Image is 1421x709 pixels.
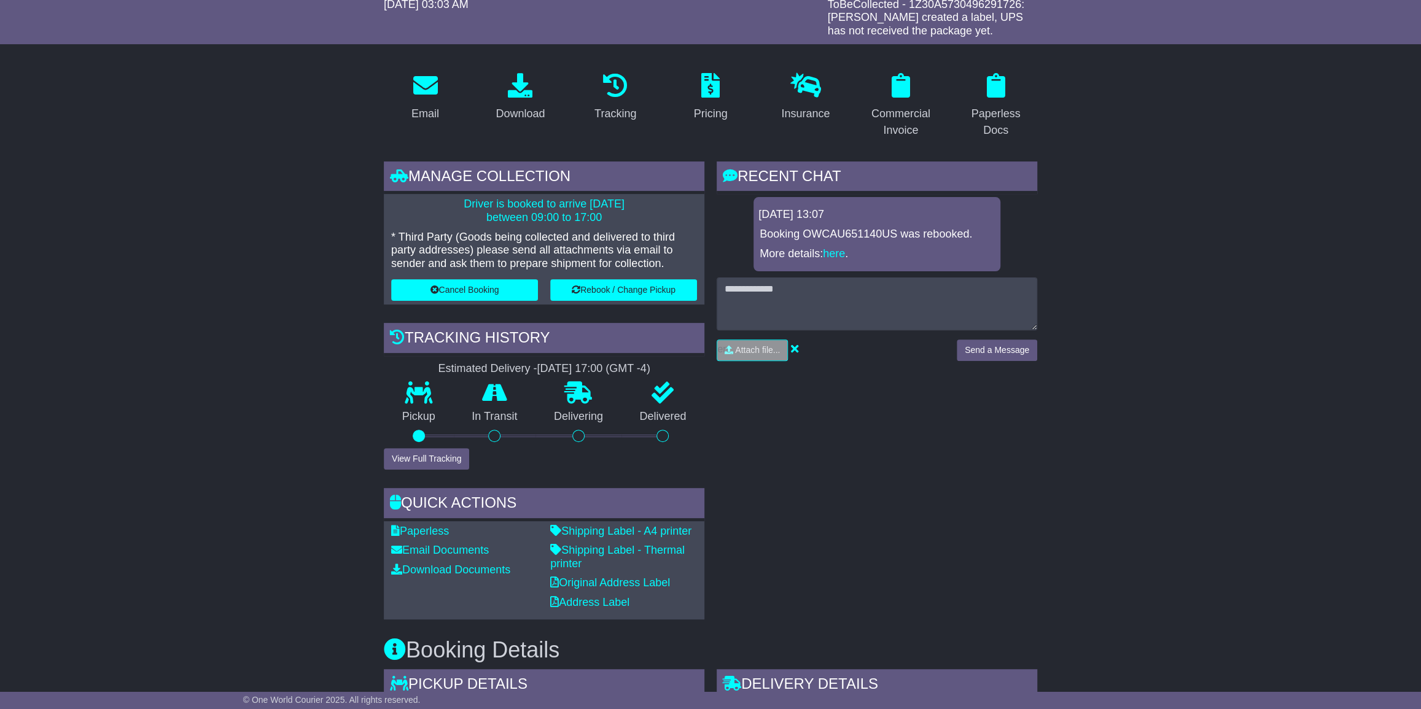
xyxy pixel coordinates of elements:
a: Address Label [550,596,629,608]
a: Commercial Invoice [859,69,942,143]
div: RECENT CHAT [717,161,1037,195]
p: Delivering [535,410,621,424]
a: Shipping Label - Thermal printer [550,544,685,570]
div: Pickup Details [384,669,704,702]
div: Quick Actions [384,488,704,521]
a: Paperless Docs [954,69,1037,143]
a: Email [403,69,447,126]
div: Pricing [693,106,727,122]
div: Estimated Delivery - [384,362,704,376]
div: [DATE] 17:00 (GMT -4) [537,362,650,376]
div: Download [496,106,545,122]
div: Commercial Invoice [867,106,934,139]
a: Download Documents [391,564,510,576]
p: In Transit [454,410,536,424]
p: More details: . [760,247,994,261]
a: here [823,247,845,260]
a: Shipping Label - A4 printer [550,525,691,537]
span: © One World Courier 2025. All rights reserved. [243,695,421,705]
div: Delivery Details [717,669,1037,702]
a: Download [488,69,553,126]
div: Tracking history [384,323,704,356]
p: * Third Party (Goods being collected and delivered to third party addresses) please send all atta... [391,231,697,271]
div: Insurance [781,106,830,122]
p: Driver is booked to arrive [DATE] between 09:00 to 17:00 [391,198,697,224]
button: View Full Tracking [384,448,469,470]
button: Send a Message [957,339,1037,361]
a: Original Address Label [550,576,670,589]
p: Booking OWCAU651140US was rebooked. [760,228,994,241]
div: [DATE] 13:07 [758,208,995,222]
button: Rebook / Change Pickup [550,279,697,301]
a: Paperless [391,525,449,537]
button: Cancel Booking [391,279,538,301]
div: Manage collection [384,161,704,195]
h3: Booking Details [384,638,1037,662]
div: Email [411,106,439,122]
a: Email Documents [391,544,489,556]
p: Delivered [621,410,705,424]
div: Tracking [594,106,636,122]
div: Paperless Docs [962,106,1029,139]
a: Tracking [586,69,644,126]
a: Pricing [685,69,735,126]
a: Insurance [773,69,838,126]
p: Pickup [384,410,454,424]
